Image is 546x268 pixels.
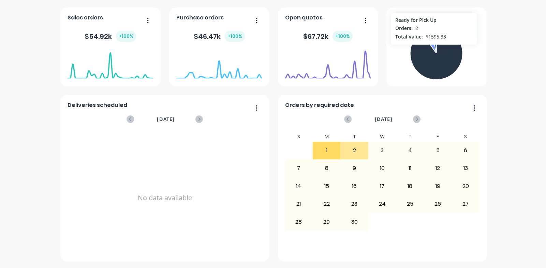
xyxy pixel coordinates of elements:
div: 29 [313,213,340,230]
div: 16 [341,178,368,195]
div: 7 [285,160,312,177]
div: 22 [313,195,340,212]
div: T [340,132,368,142]
span: Purchase orders [176,14,224,22]
div: 11 [396,160,424,177]
span: Open quotes [285,14,323,22]
div: 26 [424,195,452,212]
div: 23 [341,195,368,212]
div: 18 [396,178,424,195]
div: 9 [341,160,368,177]
div: T [396,132,424,142]
span: [DATE] [374,115,392,123]
div: 5 [424,142,452,159]
div: 21 [285,195,312,212]
div: 4 [396,142,424,159]
div: 25 [396,195,424,212]
div: 24 [369,195,396,212]
span: Orders by status [394,14,442,22]
div: 3 [369,142,396,159]
div: S [285,132,313,142]
div: 19 [424,178,452,195]
div: W [368,132,396,142]
div: 28 [285,213,312,230]
div: 15 [313,178,340,195]
div: 2 [341,142,368,159]
div: + 100 % [225,31,245,42]
span: Deliveries scheduled [68,101,127,109]
div: + 100 % [333,31,353,42]
div: M [313,132,341,142]
div: S [452,132,479,142]
span: [DATE] [157,115,175,123]
div: No data available [68,132,262,264]
div: 27 [452,195,479,212]
div: 10 [369,160,396,177]
div: 6 [452,142,479,159]
div: F [424,132,452,142]
div: + 100 % [116,31,136,42]
div: 14 [285,178,312,195]
div: $ 54.92k [85,31,136,42]
div: 20 [452,178,479,195]
span: Sales orders [68,14,103,22]
div: $ 46.47k [194,31,245,42]
div: 30 [341,213,368,230]
div: 1 [313,142,340,159]
div: 12 [424,160,452,177]
div: 8 [313,160,340,177]
div: $ 67.72k [303,31,353,42]
div: 13 [452,160,479,177]
div: 17 [369,178,396,195]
